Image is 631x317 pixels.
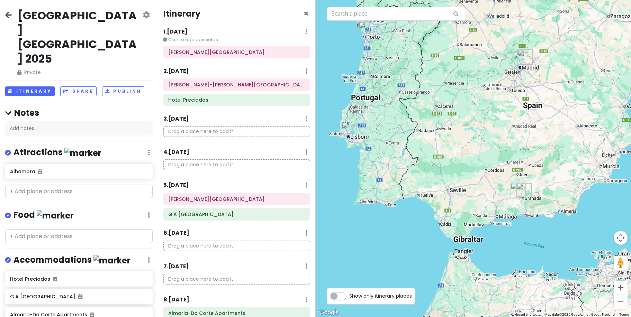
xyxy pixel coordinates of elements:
[317,308,340,317] a: Open this area in Google Maps (opens a new window)
[163,149,189,156] h6: 4 . [DATE]
[163,230,189,237] h6: 6 . [DATE]
[37,210,74,221] img: marker
[13,209,74,221] h4: Food
[163,115,189,123] h6: 3 . [DATE]
[163,126,310,137] p: Drag a place here to add it
[64,148,101,158] img: marker
[356,18,371,33] div: Francisco Sá Carneiro Airport
[304,10,309,18] button: Close
[513,52,528,67] div: Hotel Preciados
[10,168,147,175] h6: Alhambra
[511,183,526,198] div: Federico García Lorca Granada Airport
[614,256,628,270] button: Drag Pegman onto the map to open Street View
[60,86,96,96] button: Share
[17,68,141,76] span: Private
[5,86,55,96] button: Itinerary
[17,8,141,66] h2: [GEOGRAPHIC_DATA] [GEOGRAPHIC_DATA] 2025
[349,292,412,300] span: Show only itinerary places
[614,295,628,309] button: Zoom out
[5,229,153,243] input: + Add place or address
[511,312,540,317] button: Keyboard shortcuts
[10,276,147,282] h6: Hotel Preciados
[342,122,357,137] div: Almaria-Da Corte Apartments
[78,294,82,299] i: Added to itinerary
[168,82,305,88] h6: Adolfo Suárez Madrid–Barajas Airport
[38,169,42,174] i: Added to itinerary
[517,49,533,65] div: Adolfo Suárez Madrid–Barajas Airport
[544,313,615,316] span: Map data ©2025 Google, Inst. Geogr. Nacional
[163,274,310,285] p: Drag a place here to add it
[304,8,309,19] span: Close itinerary
[10,293,147,300] h6: G.A [GEOGRAPHIC_DATA]
[13,254,130,266] h4: Accommodations
[168,196,305,202] h6: Francisco Sá Carneiro Airport
[168,310,305,316] h6: Almaria-Da Corte Apartments
[163,8,200,19] h4: Itinerary
[53,277,57,281] i: Added to itinerary
[5,108,153,118] h4: Notes
[359,22,374,37] div: G.A Palace Hotel
[168,97,305,103] h6: Hotel Preciados
[614,281,628,295] button: Zoom in
[163,159,310,170] p: Drag a place here to add it
[163,241,310,251] p: Drag a place here to add it
[163,28,188,36] h6: 1 . [DATE]
[327,7,465,21] input: Search a place
[5,185,153,198] input: + Add place or address
[516,183,532,198] div: Hotel Casa 1800 Granada
[163,36,310,43] small: Click to add day notes
[168,211,305,217] h6: G.A Palace Hotel
[102,86,145,96] button: Publish
[168,49,305,55] h6: John F. Kennedy International Airport
[317,308,340,317] img: Google
[90,312,94,317] i: Added to itinerary
[93,255,130,266] img: marker
[163,263,189,270] h6: 7 . [DATE]
[163,68,189,75] h6: 2 . [DATE]
[5,121,153,136] div: Add notes...
[13,147,101,158] h4: Attractions
[614,231,628,245] button: Map camera controls
[163,296,189,304] h6: 8 . [DATE]
[163,182,189,189] h6: 5 . [DATE]
[619,313,629,316] a: Terms (opens in new tab)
